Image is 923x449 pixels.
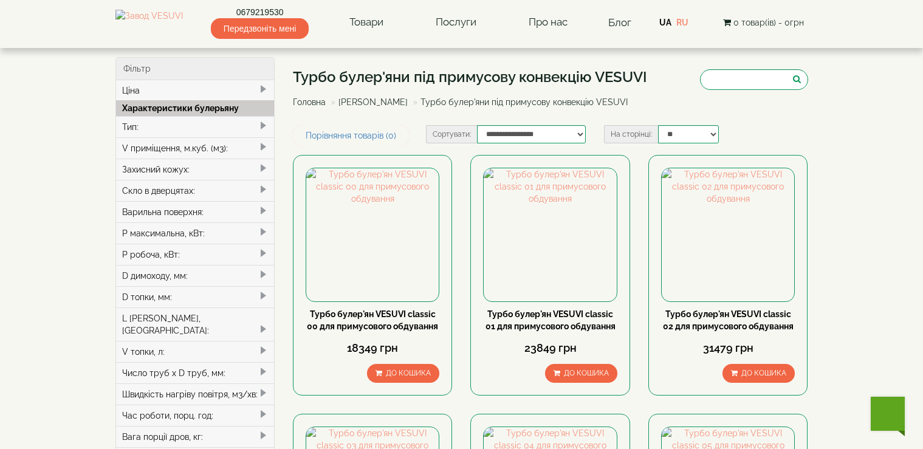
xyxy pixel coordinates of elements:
[486,309,616,331] a: Турбо булер'ян VESUVI classic 01 для примусового обдування
[116,405,275,426] div: Час роботи, порц. год:
[211,18,309,39] span: Передзвоніть мені
[722,364,795,383] button: До кошика
[516,9,580,36] a: Про нас
[116,58,275,80] div: Фільтр
[871,397,905,431] button: Get Call button
[424,9,489,36] a: Послуги
[741,369,786,377] span: До кошика
[338,97,408,107] a: [PERSON_NAME]
[337,9,396,36] a: Товари
[306,168,439,301] img: Турбо булер'ян VESUVI classic 00 для примусового обдування
[116,244,275,265] div: P робоча, кВт:
[116,116,275,137] div: Тип:
[116,426,275,447] div: Вага порції дров, кг:
[662,168,794,301] img: Турбо булер'ян VESUVI classic 02 для примусового обдування
[483,340,617,356] div: 23849 грн
[116,362,275,383] div: Число труб x D труб, мм:
[211,6,309,18] a: 0679219530
[367,364,439,383] button: До кошика
[116,137,275,159] div: V приміщення, м.куб. (м3):
[116,383,275,405] div: Швидкість нагріву повітря, м3/хв:
[116,100,275,116] div: Характеристики булерьяну
[306,340,439,356] div: 18349 грн
[484,168,616,301] img: Турбо булер'ян VESUVI classic 01 для примусового обдування
[307,309,438,331] a: Турбо булер'ян VESUVI classic 00 для примусового обдування
[116,80,275,101] div: Ціна
[116,286,275,307] div: D топки, мм:
[604,125,658,143] label: На сторінці:
[564,369,609,377] span: До кошика
[116,307,275,341] div: L [PERSON_NAME], [GEOGRAPHIC_DATA]:
[545,364,617,383] button: До кошика
[426,125,477,143] label: Сортувати:
[293,69,647,85] h1: Турбо булер'яни під примусову конвекцію VESUVI
[733,18,804,27] span: 0 товар(ів) - 0грн
[116,341,275,362] div: V топки, л:
[116,265,275,286] div: D димоходу, мм:
[608,16,631,29] a: Блог
[115,10,183,35] img: Завод VESUVI
[116,180,275,201] div: Скло в дверцятах:
[663,309,794,331] a: Турбо булер'ян VESUVI classic 02 для примусового обдування
[386,369,431,377] span: До кошика
[293,125,409,146] a: Порівняння товарів (0)
[293,97,326,107] a: Головна
[116,159,275,180] div: Захисний кожух:
[719,16,808,29] button: 0 товар(ів) - 0грн
[116,222,275,244] div: P максимальна, кВт:
[659,18,671,27] a: UA
[676,18,688,27] a: RU
[116,201,275,222] div: Варильна поверхня:
[410,96,628,108] li: Турбо булер'яни під примусову конвекцію VESUVI
[661,340,795,356] div: 31479 грн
